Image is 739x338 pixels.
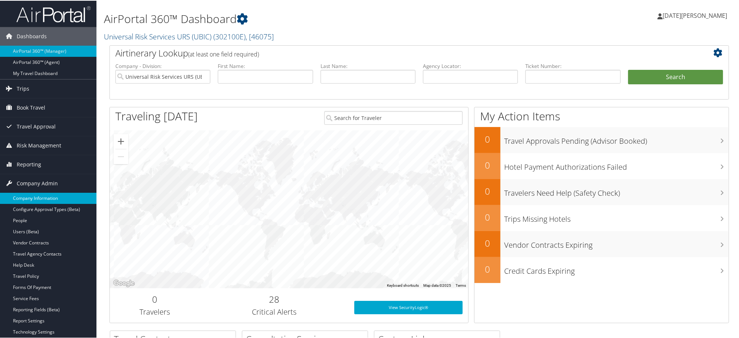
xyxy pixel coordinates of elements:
a: Universal Risk Services URS (UBIC) [104,31,274,41]
label: First Name: [218,62,313,69]
span: ( 302100E ) [213,31,246,41]
span: [DATE][PERSON_NAME] [663,11,727,19]
span: (at least one field required) [188,49,259,58]
span: Company Admin [17,173,58,192]
a: 0Travel Approvals Pending (Advisor Booked) [474,126,729,152]
span: Travel Approval [17,117,56,135]
h3: Vendor Contracts Expiring [504,235,729,250]
h3: Travel Approvals Pending (Advisor Booked) [504,131,729,146]
label: Agency Locator: [423,62,518,69]
h2: 0 [474,132,500,145]
span: Trips [17,79,29,97]
a: 0Travelers Need Help (Safety Check) [474,178,729,204]
input: Search for Traveler [324,110,462,124]
span: Reporting [17,155,41,173]
button: Keyboard shortcuts [387,282,419,287]
span: Book Travel [17,98,45,116]
label: Last Name: [321,62,416,69]
a: Terms (opens in new tab) [456,283,466,287]
h1: Traveling [DATE] [115,108,198,123]
img: Google [112,278,136,287]
h2: Airtinerary Lookup [115,46,671,59]
h3: Credit Cards Expiring [504,261,729,276]
span: Risk Management [17,136,61,154]
a: 0Hotel Payment Authorizations Failed [474,152,729,178]
h3: Travelers Need Help (Safety Check) [504,183,729,198]
a: 0Vendor Contracts Expiring [474,230,729,256]
h3: Critical Alerts [205,306,343,316]
h2: 0 [474,262,500,275]
h1: AirPortal 360™ Dashboard [104,10,524,26]
img: airportal-logo.png [16,5,91,22]
a: 0Trips Missing Hotels [474,204,729,230]
label: Ticket Number: [525,62,620,69]
h3: Trips Missing Hotels [504,209,729,224]
h2: 28 [205,292,343,305]
h2: 0 [474,236,500,249]
h2: 0 [474,184,500,197]
span: , [ 46075 ] [246,31,274,41]
h1: My Action Items [474,108,729,123]
span: Map data ©2025 [423,283,451,287]
h3: Hotel Payment Authorizations Failed [504,157,729,172]
button: Search [628,69,723,84]
button: Zoom out [114,149,128,163]
a: [DATE][PERSON_NAME] [657,4,735,26]
h3: Travelers [115,306,194,316]
a: View SecurityLogic® [354,300,463,313]
span: Dashboards [17,26,47,45]
h2: 0 [474,158,500,171]
h2: 0 [474,210,500,223]
label: Company - Division: [115,62,210,69]
a: 0Credit Cards Expiring [474,256,729,282]
a: Open this area in Google Maps (opens a new window) [112,278,136,287]
button: Zoom in [114,133,128,148]
h2: 0 [115,292,194,305]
